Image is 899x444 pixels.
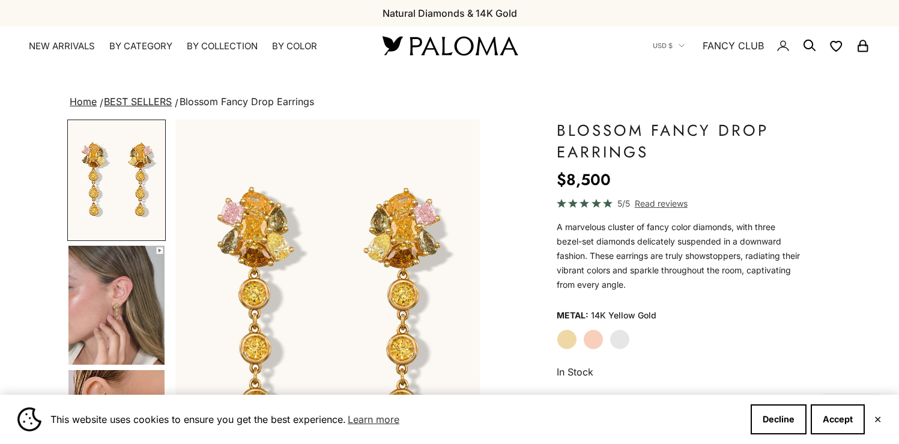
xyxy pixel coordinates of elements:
[557,364,802,380] p: In Stock
[557,220,802,292] p: A marvelous cluster of fancy color diamonds, with three bezel-set diamonds delicately suspended i...
[68,246,165,365] img: #YellowGold #RoseGold #WhiteGold
[617,196,630,210] span: 5/5
[68,121,165,240] img: #YellowGold
[874,416,882,423] button: Close
[557,168,611,192] sale-price: $8,500
[557,196,802,210] a: 5/5 Read reviews
[346,410,401,428] a: Learn more
[104,96,172,108] a: BEST SELLERS
[703,38,764,53] a: FANCY CLUB
[29,40,95,52] a: NEW ARRIVALS
[635,196,688,210] span: Read reviews
[383,5,517,21] p: Natural Diamonds & 14K Gold
[653,40,673,51] span: USD $
[272,40,317,52] summary: By Color
[67,120,166,241] button: Go to item 1
[109,40,172,52] summary: By Category
[591,306,656,324] variant-option-value: 14K Yellow Gold
[67,245,166,366] button: Go to item 4
[557,120,802,163] h1: Blossom Fancy Drop Earrings
[29,40,354,52] nav: Primary navigation
[180,96,314,108] span: Blossom Fancy Drop Earrings
[187,40,258,52] summary: By Collection
[17,407,41,431] img: Cookie banner
[653,40,685,51] button: USD $
[751,404,807,434] button: Decline
[557,306,589,324] legend: Metal:
[50,410,741,428] span: This website uses cookies to ensure you get the best experience.
[811,404,865,434] button: Accept
[70,96,97,108] a: Home
[653,26,870,65] nav: Secondary navigation
[67,94,831,111] nav: breadcrumbs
